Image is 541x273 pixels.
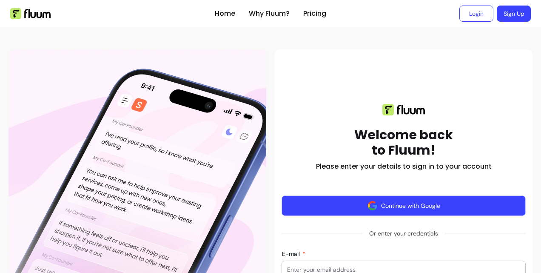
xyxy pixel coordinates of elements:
img: avatar [367,201,378,211]
h1: Welcome back to Fluum! [354,127,453,158]
img: Fluum Logo [10,8,51,19]
a: Pricing [303,9,326,19]
span: Or enter your credentials [362,226,445,241]
a: Home [215,9,235,19]
a: Sign Up [497,6,531,22]
a: Login [459,6,493,22]
img: Fluum logo [382,104,425,115]
a: Why Fluum? [249,9,290,19]
button: Continue with Google [282,195,526,216]
h2: Please enter your details to sign in to your account [316,161,492,172]
span: E-mail [282,250,302,258]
